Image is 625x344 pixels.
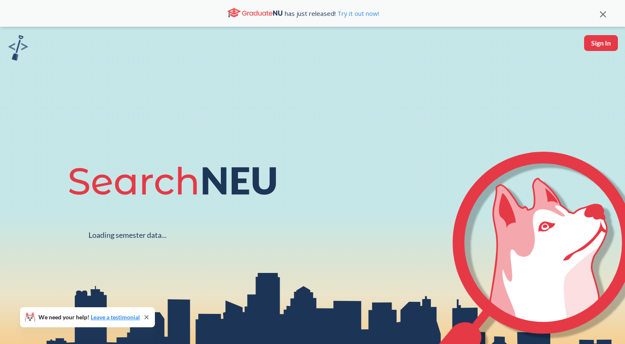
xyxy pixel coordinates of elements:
img: sandbox logo [8,35,28,61]
a: Leave a testimonial [91,313,140,321]
button: Sign In [584,35,618,51]
a: sandbox logo [8,35,28,63]
span: has just released! [285,9,379,18]
span: We need your help! [38,314,140,320]
div: Loading semester data... [89,230,167,240]
a: Try it out now! [336,9,379,18]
